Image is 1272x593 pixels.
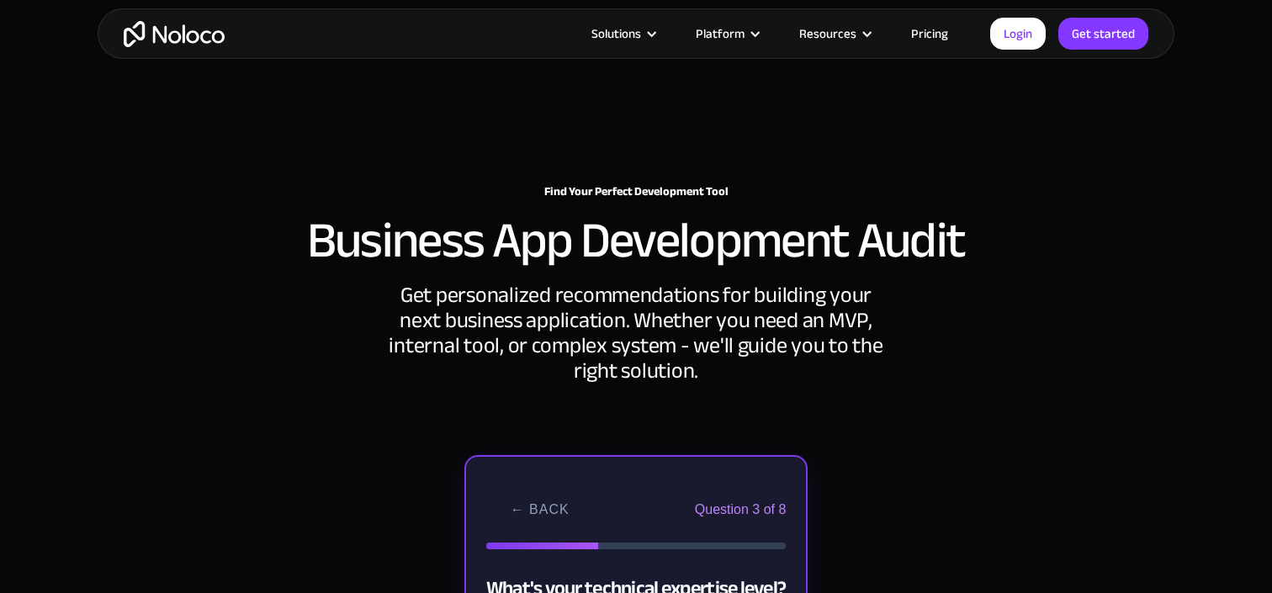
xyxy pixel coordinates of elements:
[490,480,591,539] button: ← Back
[384,283,888,384] div: Get personalized recommendations for building your next business application. Whether you need an...
[124,21,225,47] a: home
[890,23,969,45] a: Pricing
[1058,18,1148,50] a: Get started
[695,500,787,520] span: Question 3 of 8
[570,23,675,45] div: Solutions
[778,23,890,45] div: Resources
[696,23,745,45] div: Platform
[990,18,1046,50] a: Login
[675,23,778,45] div: Platform
[544,180,729,203] strong: Find Your Perfect Development Tool
[591,23,641,45] div: Solutions
[307,215,966,266] h2: Business App Development Audit
[799,23,856,45] div: Resources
